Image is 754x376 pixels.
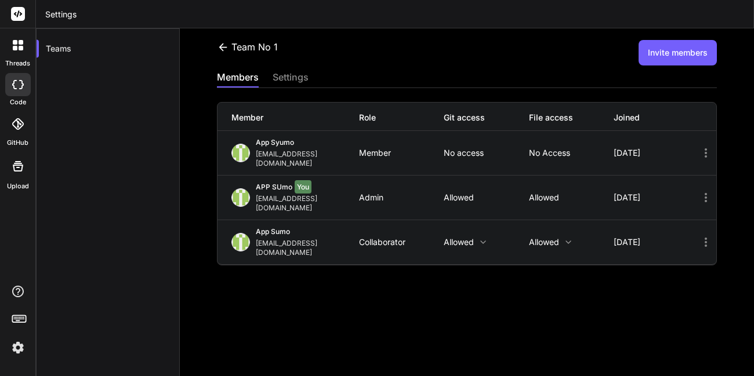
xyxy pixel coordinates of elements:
div: [EMAIL_ADDRESS][DOMAIN_NAME] [256,239,359,257]
button: Invite members [639,40,717,65]
p: Allowed [444,193,529,202]
p: Allowed [529,238,614,247]
div: Admin [359,193,444,202]
label: threads [5,59,30,68]
label: Upload [7,181,29,191]
div: members [217,70,259,86]
img: profile_image [231,144,250,162]
div: Member [231,112,359,123]
div: Git access [444,112,529,123]
img: profile_image [231,188,250,207]
div: Teams [37,36,179,61]
label: code [10,97,26,107]
div: [DATE] [614,193,699,202]
label: GitHub [7,138,28,148]
div: [DATE] [614,238,699,247]
p: No access [444,148,529,158]
div: settings [273,70,309,86]
div: [EMAIL_ADDRESS][DOMAIN_NAME] [256,194,359,213]
div: Collaborator [359,238,444,247]
span: You [295,180,311,194]
img: settings [8,338,28,357]
div: [DATE] [614,148,699,158]
div: Member [359,148,444,158]
span: App Syumo [256,138,294,147]
div: Joined [614,112,699,123]
div: Role [359,112,444,123]
span: App Sumo [256,227,290,236]
div: Team No 1 [217,40,278,54]
div: File access [529,112,614,123]
span: APP SUmo [256,182,292,191]
img: profile_image [231,233,250,251]
p: Allowed [529,193,614,202]
p: Allowed [444,238,529,247]
div: [EMAIL_ADDRESS][DOMAIN_NAME] [256,149,359,168]
p: No access [529,148,614,158]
